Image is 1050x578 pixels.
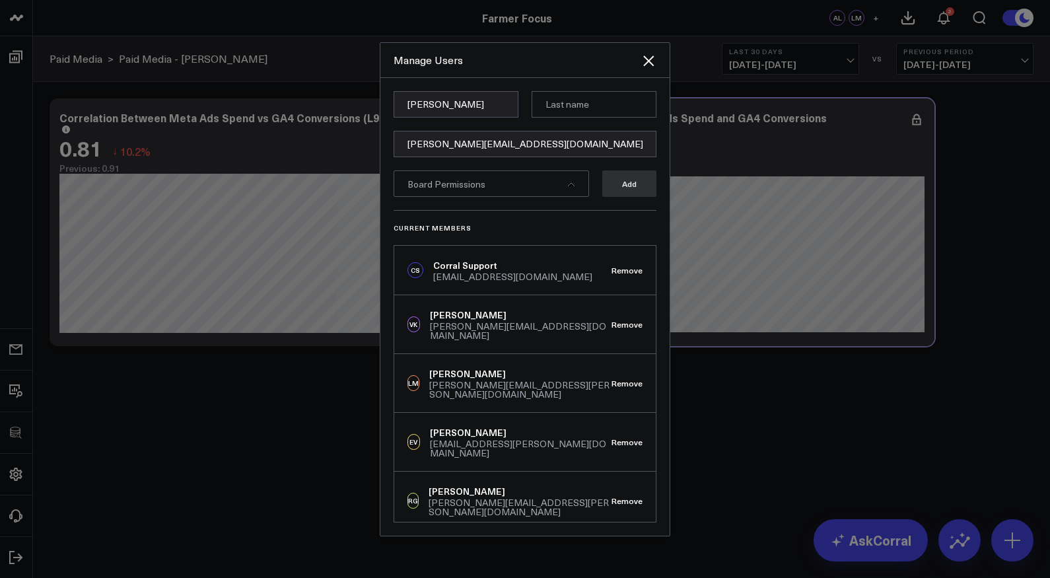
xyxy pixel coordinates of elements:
[532,91,656,118] input: Last name
[407,434,420,450] div: EV
[612,496,643,505] button: Remove
[612,437,643,447] button: Remove
[430,426,612,439] div: [PERSON_NAME]
[612,379,643,388] button: Remove
[429,380,612,399] div: [PERSON_NAME][EMAIL_ADDRESS][PERSON_NAME][DOMAIN_NAME]
[641,53,656,69] button: Close
[394,131,656,157] input: Type email
[407,262,423,278] div: CS
[429,498,612,517] div: [PERSON_NAME][EMAIL_ADDRESS][PERSON_NAME][DOMAIN_NAME]
[433,272,592,281] div: [EMAIL_ADDRESS][DOMAIN_NAME]
[407,178,485,190] span: Board Permissions
[429,485,612,498] div: [PERSON_NAME]
[602,170,656,197] button: Add
[430,439,612,458] div: [EMAIL_ADDRESS][PERSON_NAME][DOMAIN_NAME]
[433,259,592,272] div: Corral Support
[407,316,420,332] div: VK
[394,91,518,118] input: First name
[407,493,419,509] div: RG
[612,320,643,329] button: Remove
[394,224,656,232] h3: Current Members
[407,375,419,391] div: LM
[429,367,612,380] div: [PERSON_NAME]
[612,266,643,275] button: Remove
[430,322,612,340] div: [PERSON_NAME][EMAIL_ADDRESS][DOMAIN_NAME]
[430,308,612,322] div: [PERSON_NAME]
[394,53,641,67] div: Manage Users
